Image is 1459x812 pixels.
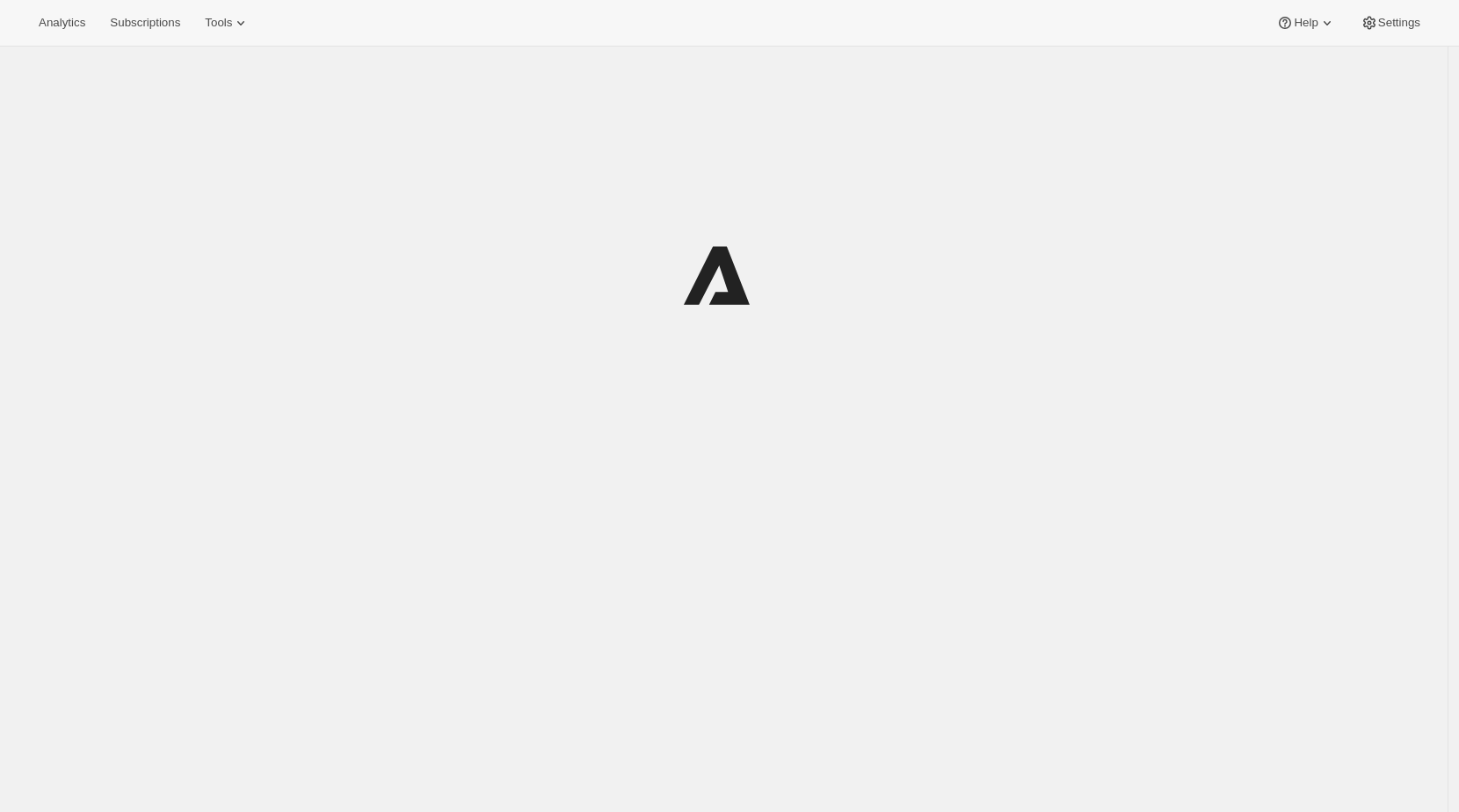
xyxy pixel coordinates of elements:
button: Settings [1350,11,1431,35]
span: Analytics [39,16,85,30]
span: Tools [205,16,232,30]
button: Tools [194,11,260,35]
span: Subscriptions [110,16,180,30]
span: Settings [1378,16,1420,30]
button: Analytics [28,11,96,35]
button: Subscriptions [99,11,191,35]
button: Help [1266,11,1346,35]
span: Help [1294,16,1317,30]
